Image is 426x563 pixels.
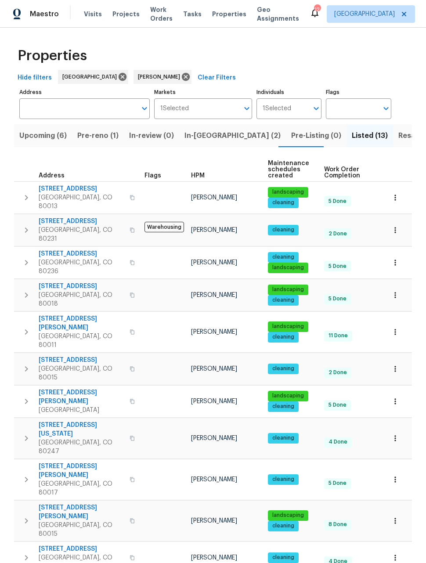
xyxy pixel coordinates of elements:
span: [PERSON_NAME] [191,195,237,201]
span: Warehousing [144,222,184,232]
span: [PERSON_NAME] [191,227,237,233]
span: 11 Done [325,332,351,339]
span: [GEOGRAPHIC_DATA], CO 80018 [39,291,124,308]
span: [PERSON_NAME] [191,329,237,335]
span: cleaning [269,199,298,206]
span: Upcoming (6) [19,130,67,142]
span: Tasks [183,11,202,17]
span: landscaping [269,264,307,271]
label: Flags [326,90,391,95]
span: [PERSON_NAME] [138,72,184,81]
span: cleaning [269,476,298,483]
span: 5 Done [325,263,350,270]
span: 2 Done [325,230,350,238]
span: Pre-Listing (0) [291,130,341,142]
button: Open [138,102,151,115]
span: 2 Done [325,369,350,376]
span: 5 Done [325,295,350,303]
span: [STREET_ADDRESS][PERSON_NAME] [39,462,124,480]
span: cleaning [269,554,298,561]
span: 8 Done [325,521,350,528]
span: [GEOGRAPHIC_DATA] [39,406,124,415]
span: [STREET_ADDRESS][US_STATE] [39,421,124,438]
span: [PERSON_NAME] [191,398,237,404]
span: cleaning [269,403,298,410]
span: cleaning [269,226,298,234]
span: [STREET_ADDRESS] [39,217,124,226]
span: cleaning [269,522,298,530]
span: 5 Done [325,401,350,409]
span: [PERSON_NAME] [191,518,237,524]
span: Geo Assignments [257,5,299,23]
span: HPM [191,173,205,179]
span: In-[GEOGRAPHIC_DATA] (2) [184,130,281,142]
span: Properties [18,51,87,60]
button: Open [310,102,322,115]
span: Flags [144,173,161,179]
span: Properties [212,10,246,18]
span: In-review (0) [129,130,174,142]
span: Hide filters [18,72,52,83]
button: Open [380,102,392,115]
span: landscaping [269,286,307,293]
div: 12 [314,5,320,14]
span: landscaping [269,188,307,196]
span: Work Order Completion [324,166,379,179]
label: Address [19,90,150,95]
span: Visits [84,10,102,18]
span: [STREET_ADDRESS] [39,356,124,365]
span: cleaning [269,253,298,261]
span: [STREET_ADDRESS][PERSON_NAME] [39,503,124,521]
span: cleaning [269,434,298,442]
span: landscaping [269,392,307,400]
span: [STREET_ADDRESS][PERSON_NAME] [39,388,124,406]
span: 4 Done [325,438,351,446]
span: [GEOGRAPHIC_DATA], CO 80017 [39,480,124,497]
span: [GEOGRAPHIC_DATA], CO 80011 [39,332,124,350]
div: [PERSON_NAME] [134,70,191,84]
span: 5 Done [325,480,350,487]
button: Hide filters [14,70,55,86]
div: [GEOGRAPHIC_DATA] [58,70,128,84]
span: [GEOGRAPHIC_DATA], CO 80015 [39,521,124,538]
span: [PERSON_NAME] [191,435,237,441]
span: [STREET_ADDRESS] [39,249,124,258]
button: Open [241,102,253,115]
span: [GEOGRAPHIC_DATA], CO 80015 [39,365,124,382]
span: [PERSON_NAME] [191,366,237,372]
span: Work Orders [150,5,173,23]
span: Clear Filters [198,72,236,83]
span: 1 Selected [263,105,291,112]
span: Address [39,173,65,179]
span: Listed (13) [352,130,388,142]
span: cleaning [269,365,298,372]
span: [GEOGRAPHIC_DATA], CO 80231 [39,226,124,243]
span: [GEOGRAPHIC_DATA], CO 80013 [39,193,124,211]
span: [STREET_ADDRESS] [39,184,124,193]
span: [STREET_ADDRESS] [39,545,124,553]
label: Markets [154,90,252,95]
span: landscaping [269,512,307,519]
span: Maestro [30,10,59,18]
span: cleaning [269,333,298,341]
span: landscaping [269,323,307,330]
span: [PERSON_NAME] [191,292,237,298]
span: [GEOGRAPHIC_DATA] [334,10,395,18]
span: [PERSON_NAME] [191,260,237,266]
span: Projects [112,10,140,18]
span: [GEOGRAPHIC_DATA], CO 80236 [39,258,124,276]
span: cleaning [269,296,298,304]
span: [PERSON_NAME] [191,476,237,483]
span: Pre-reno (1) [77,130,119,142]
span: 5 Done [325,198,350,205]
span: 1 Selected [160,105,189,112]
span: Maintenance schedules created [268,160,309,179]
span: [STREET_ADDRESS][PERSON_NAME] [39,314,124,332]
span: [GEOGRAPHIC_DATA], CO 80247 [39,438,124,456]
button: Clear Filters [194,70,239,86]
span: [STREET_ADDRESS] [39,282,124,291]
span: [PERSON_NAME] [191,555,237,561]
span: [GEOGRAPHIC_DATA] [62,72,120,81]
label: Individuals [256,90,322,95]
